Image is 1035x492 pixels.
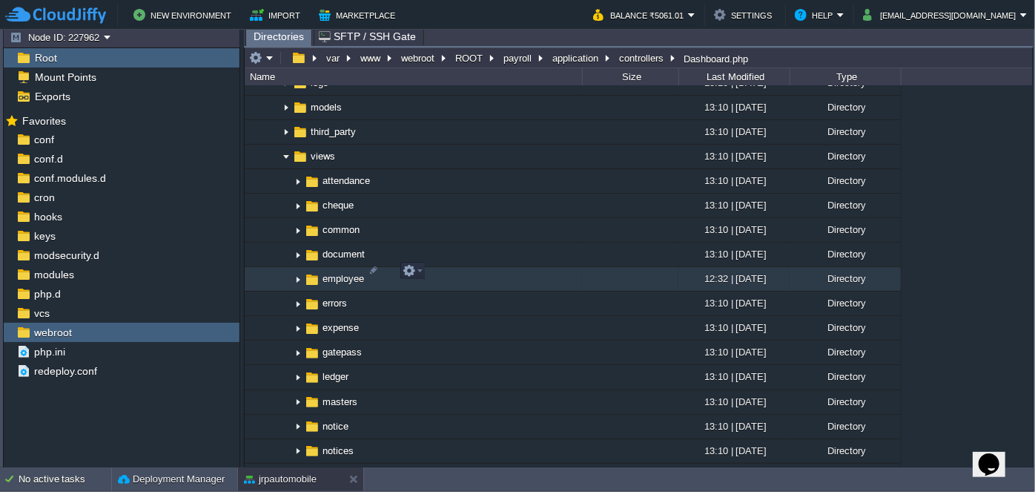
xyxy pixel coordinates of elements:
[31,133,56,146] a: conf
[254,27,304,46] span: Directories
[304,394,320,410] img: AMDAwAAAACH5BAEAAAAALAAAAAABAAEAAAICRAEAOw==
[678,439,790,462] div: 13:10 | [DATE]
[320,272,366,285] a: employee
[304,370,320,386] img: AMDAwAAAACH5BAEAAAAALAAAAAABAAEAAAICRAEAOw==
[790,439,901,462] div: Directory
[31,364,99,378] a: redeploy.conf
[795,6,837,24] button: Help
[320,396,360,408] a: masters
[304,174,320,190] img: AMDAwAAAACH5BAEAAAAALAAAAAABAAEAAAICRAEAOw==
[617,51,667,65] button: controllers
[320,420,351,433] a: notice
[280,121,292,144] img: AMDAwAAAACH5BAEAAAAALAAAAAABAAEAAAICRAEAOw==
[358,51,384,65] button: www
[308,101,344,114] a: models
[31,306,52,320] a: vcs
[32,90,73,103] a: Exports
[292,219,304,242] img: AMDAwAAAACH5BAEAAAAALAAAAAABAAEAAAICRAEAOw==
[678,96,790,119] div: 13:10 | [DATE]
[790,390,901,413] div: Directory
[790,120,901,143] div: Directory
[292,341,304,364] img: AMDAwAAAACH5BAEAAAAALAAAAAABAAEAAAICRAEAOw==
[399,51,438,65] button: webroot
[320,321,361,334] a: expense
[292,124,308,140] img: AMDAwAAAACH5BAEAAAAALAAAAAABAAEAAAICRAEAOw==
[680,68,790,85] div: Last Modified
[678,194,790,217] div: 13:10 | [DATE]
[308,150,337,163] a: views
[320,223,362,236] a: common
[292,243,304,266] img: AMDAwAAAACH5BAEAAAAALAAAAAABAAEAAAICRAEAOw==
[304,223,320,239] img: AMDAwAAAACH5BAEAAAAALAAAAAABAAEAAAICRAEAOw==
[31,287,63,301] a: php.d
[453,51,486,65] button: ROOT
[680,52,748,65] div: Dashboard.php
[790,169,901,192] div: Directory
[678,341,790,364] div: 13:10 | [DATE]
[790,415,901,438] div: Directory
[19,468,111,491] div: No active tasks
[31,345,67,358] a: php.ini
[320,370,351,383] a: ledger
[292,391,304,414] img: AMDAwAAAACH5BAEAAAAALAAAAAABAAEAAAICRAEAOw==
[593,6,688,24] button: Balance ₹5061.01
[31,171,108,185] a: conf.modules.d
[31,326,74,339] a: webroot
[31,249,102,262] span: modsecurity.d
[31,268,76,281] a: modules
[790,365,901,388] div: Directory
[583,68,678,85] div: Size
[324,51,343,65] button: var
[304,345,320,361] img: AMDAwAAAACH5BAEAAAAALAAAAAABAAEAAAICRAEAOw==
[32,70,99,84] a: Mount Points
[292,148,308,165] img: AMDAwAAAACH5BAEAAAAALAAAAAABAAEAAAICRAEAOw==
[678,390,790,413] div: 13:10 | [DATE]
[790,194,901,217] div: Directory
[678,243,790,266] div: 13:10 | [DATE]
[10,30,104,44] button: Node ID: 227962
[320,199,356,211] a: cheque
[678,365,790,388] div: 13:10 | [DATE]
[245,47,1033,68] input: Click to enter the path
[678,415,790,438] div: 13:10 | [DATE]
[118,472,225,487] button: Deployment Manager
[304,247,320,263] img: AMDAwAAAACH5BAEAAAAALAAAAAABAAEAAAICRAEAOw==
[308,125,358,138] a: third_party
[5,6,106,24] img: CloudJiffy
[678,120,790,143] div: 13:10 | [DATE]
[304,321,320,337] img: AMDAwAAAACH5BAEAAAAALAAAAAABAAEAAAICRAEAOw==
[31,152,65,165] a: conf.d
[501,51,535,65] button: payroll
[320,248,367,260] a: document
[292,99,308,116] img: AMDAwAAAACH5BAEAAAAALAAAAAABAAEAAAICRAEAOw==
[292,194,304,217] img: AMDAwAAAACH5BAEAAAAALAAAAAABAAEAAAICRAEAOw==
[863,6,1020,24] button: [EMAIL_ADDRESS][DOMAIN_NAME]
[790,218,901,241] div: Directory
[292,416,304,439] img: AMDAwAAAACH5BAEAAAAALAAAAAABAAEAAAICRAEAOw==
[790,292,901,315] div: Directory
[304,419,320,435] img: AMDAwAAAACH5BAEAAAAALAAAAAABAAEAAAICRAEAOw==
[244,472,317,487] button: jrpautomobile
[320,174,372,187] a: attendance
[320,346,364,358] a: gatepass
[31,229,58,243] span: keys
[320,297,349,309] a: errors
[304,272,320,288] img: AMDAwAAAACH5BAEAAAAALAAAAAABAAEAAAICRAEAOw==
[246,68,582,85] div: Name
